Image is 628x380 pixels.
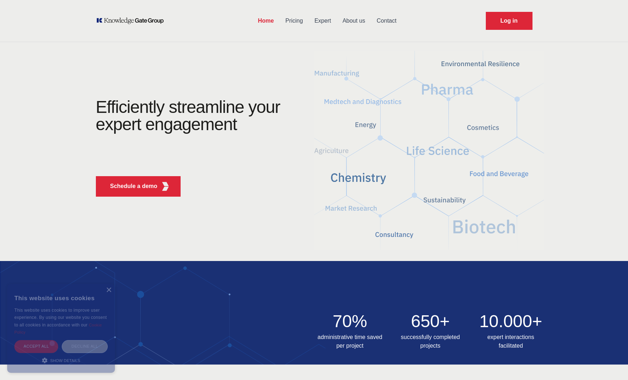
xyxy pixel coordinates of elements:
h2: 70% [314,313,386,330]
div: Accept all [14,340,58,353]
div: Decline all [62,340,108,353]
div: Close [106,288,111,293]
a: KOL Knowledge Platform: Talk to Key External Experts (KEE) [96,17,169,24]
h3: successfully completed projects [395,333,466,350]
h3: expert interactions facilitated [475,333,547,350]
div: Show details [14,357,108,364]
img: KGG Fifth Element RED [314,47,544,254]
a: Cookie Policy [14,323,102,334]
h1: Efficiently streamline your expert engagement [96,97,280,134]
a: Contact [371,12,402,30]
a: Expert [309,12,337,30]
a: Pricing [280,12,309,30]
div: This website uses cookies [14,289,108,307]
p: Schedule a demo [110,182,158,191]
a: Request Demo [486,12,532,30]
h2: 650+ [395,313,466,330]
h3: administrative time saved per project [314,333,386,350]
a: About us [337,12,371,30]
h2: 10.000+ [475,313,547,330]
span: Show details [50,358,80,363]
a: Home [252,12,279,30]
button: Schedule a demoKGG Fifth Element RED [96,176,181,197]
span: This website uses cookies to improve user experience. By using our website you consent to all coo... [14,308,107,328]
img: KGG Fifth Element RED [161,182,170,191]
